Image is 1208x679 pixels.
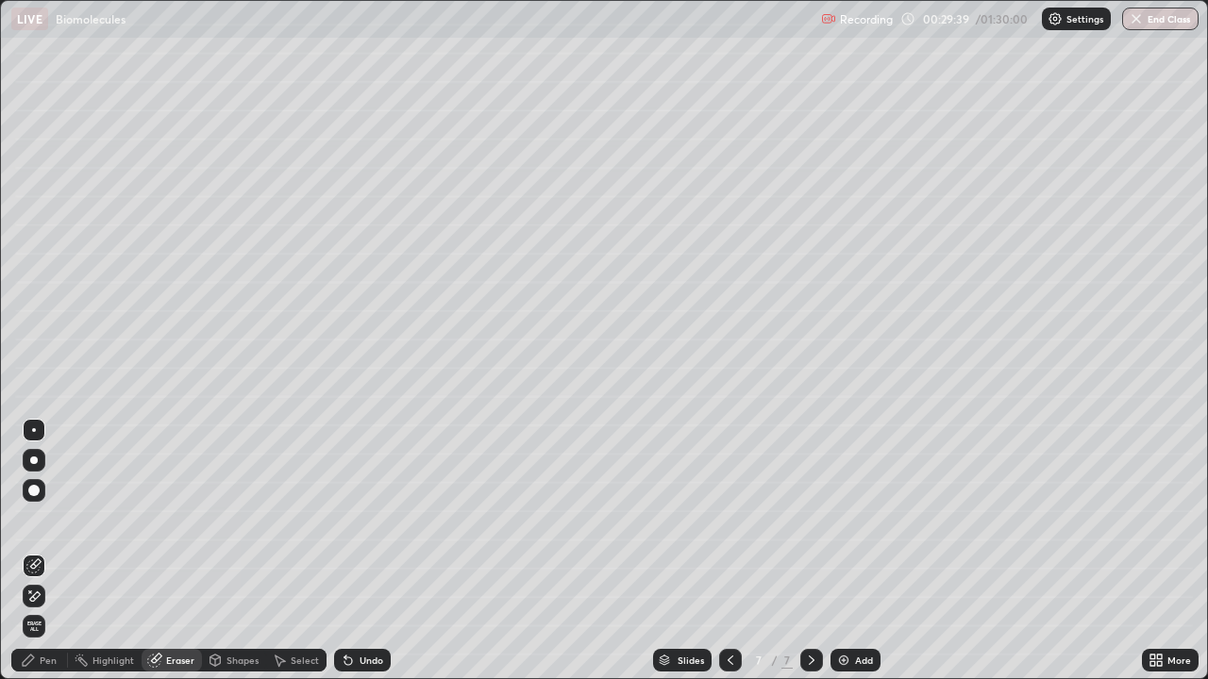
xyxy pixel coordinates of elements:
button: End Class [1122,8,1199,30]
div: Shapes [226,655,259,665]
div: Select [291,655,319,665]
img: end-class-cross [1129,11,1144,26]
span: Erase all [24,621,44,632]
p: Biomolecules [56,11,126,26]
div: Add [855,655,873,665]
div: More [1167,655,1191,665]
div: / [772,654,778,666]
div: Undo [360,655,383,665]
div: Eraser [166,655,194,665]
p: LIVE [17,11,42,26]
p: Recording [840,12,893,26]
div: Slides [678,655,704,665]
img: class-settings-icons [1048,11,1063,26]
div: 7 [781,652,793,669]
div: Pen [40,655,57,665]
p: Settings [1066,14,1103,24]
img: recording.375f2c34.svg [821,11,836,26]
div: Highlight [92,655,134,665]
img: add-slide-button [836,653,851,668]
div: 7 [749,654,768,666]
